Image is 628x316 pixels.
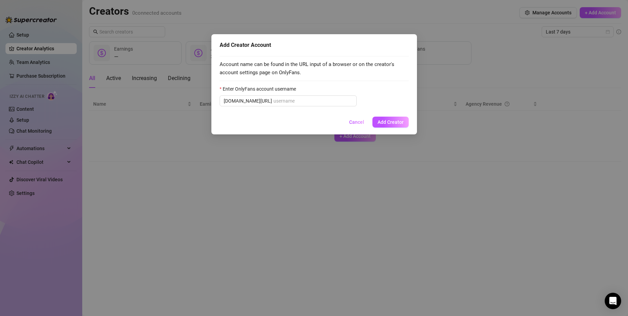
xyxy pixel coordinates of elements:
[220,85,300,93] label: Enter OnlyFans account username
[349,119,364,125] span: Cancel
[224,97,272,105] span: [DOMAIN_NAME][URL]
[273,97,353,105] input: Enter OnlyFans account username
[220,61,409,77] span: Account name can be found in the URL input of a browser or on the creator's account settings page...
[220,41,409,49] div: Add Creator Account
[605,293,621,309] div: Open Intercom Messenger
[344,117,370,128] button: Cancel
[378,119,404,125] span: Add Creator
[372,117,409,128] button: Add Creator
